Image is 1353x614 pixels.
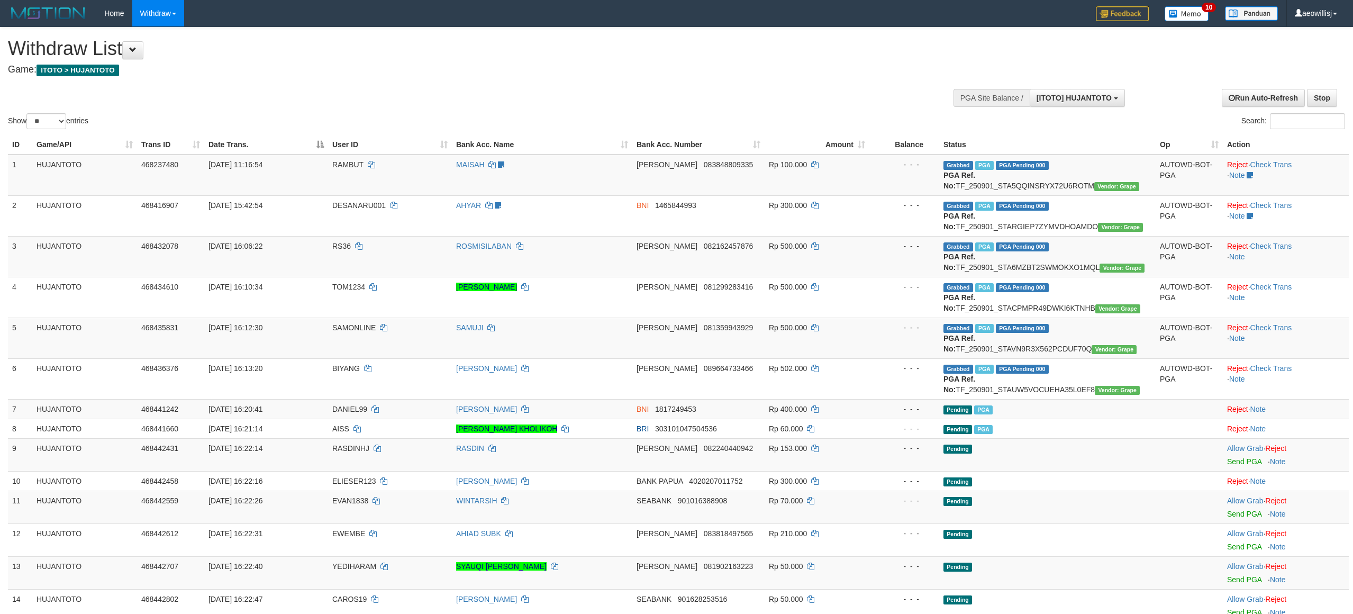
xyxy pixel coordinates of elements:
span: Marked by aeovivi [975,161,994,170]
a: Run Auto-Refresh [1222,89,1305,107]
span: Pending [943,563,972,572]
span: · [1227,595,1265,603]
span: [DATE] 16:13:20 [208,364,262,373]
td: AUTOWD-BOT-PGA [1156,155,1223,196]
td: · · [1223,155,1349,196]
td: HUJANTOTO [32,491,137,523]
td: TF_250901_STACPMPR49DWKI6KTNHB [939,277,1156,318]
span: [DATE] 16:12:30 [208,323,262,332]
span: 468442612 [141,529,178,538]
td: · · [1223,236,1349,277]
a: Reject [1227,160,1248,169]
span: BNI [637,405,649,413]
div: - - - [874,528,935,539]
span: ITOTO > HUJANTOTO [37,65,119,76]
td: 5 [8,318,32,358]
button: [ITOTO] HUJANTOTO [1030,89,1125,107]
span: AISS [332,425,349,433]
a: Reject [1227,242,1248,250]
div: - - - [874,594,935,604]
span: 468436376 [141,364,178,373]
div: PGA Site Balance / [954,89,1030,107]
span: Rp 502.000 [769,364,807,373]
span: Pending [943,530,972,539]
td: 11 [8,491,32,523]
span: Copy 901628253516 to clipboard [678,595,727,603]
a: Check Trans [1250,242,1292,250]
div: - - - [874,159,935,170]
span: Copy 901016388908 to clipboard [678,496,727,505]
span: PGA Pending [996,242,1049,251]
span: [PERSON_NAME] [637,242,697,250]
a: Note [1250,477,1266,485]
a: Note [1250,405,1266,413]
a: Allow Grab [1227,562,1263,571]
span: Rp 210.000 [769,529,807,538]
span: SAMONLINE [332,323,376,332]
span: Rp 50.000 [769,562,803,571]
span: Vendor URL: https://settle31.1velocity.biz [1095,304,1140,313]
div: - - - [874,561,935,572]
a: Reject [1265,562,1286,571]
th: Date Trans.: activate to sort column descending [204,135,328,155]
b: PGA Ref. No: [943,293,975,312]
td: 3 [8,236,32,277]
th: User ID: activate to sort column ascending [328,135,452,155]
span: Grabbed [943,202,973,211]
td: HUJANTOTO [32,399,137,419]
span: 468441660 [141,425,178,433]
span: [PERSON_NAME] [637,364,697,373]
a: [PERSON_NAME] [456,364,517,373]
td: 10 [8,471,32,491]
span: Vendor URL: https://settle31.1velocity.biz [1092,345,1137,354]
span: Copy 081902163223 to clipboard [704,562,753,571]
span: CAROS19 [332,595,367,603]
span: TOM1234 [332,283,365,291]
td: HUJANTOTO [32,471,137,491]
span: [DATE] 16:22:16 [208,477,262,485]
span: 468442431 [141,444,178,453]
span: Copy 082162457876 to clipboard [704,242,753,250]
div: - - - [874,443,935,454]
a: Check Trans [1250,323,1292,332]
span: Copy 1465844993 to clipboard [655,201,696,210]
a: Check Trans [1250,201,1292,210]
a: Note [1250,425,1266,433]
span: [DATE] 16:10:34 [208,283,262,291]
span: Pending [943,477,972,486]
span: BIYANG [332,364,360,373]
span: Marked by aeokris [974,425,993,434]
span: · [1227,444,1265,453]
span: Vendor URL: https://settle31.1velocity.biz [1094,182,1139,191]
span: ELIESER123 [332,477,376,485]
a: Send PGA [1227,457,1261,466]
b: PGA Ref. No: [943,375,975,394]
span: Copy 081299283416 to clipboard [704,283,753,291]
div: - - - [874,404,935,414]
span: Pending [943,497,972,506]
a: Stop [1307,89,1337,107]
td: · [1223,471,1349,491]
div: - - - [874,322,935,333]
span: Copy 4020207011752 to clipboard [689,477,742,485]
div: - - - [874,476,935,486]
span: [DATE] 16:22:40 [208,562,262,571]
a: Note [1229,212,1245,220]
td: HUJANTOTO [32,438,137,471]
span: Vendor URL: https://settle31.1velocity.biz [1098,223,1143,232]
h1: Withdraw List [8,38,892,59]
td: 8 [8,419,32,438]
a: Send PGA [1227,575,1261,584]
span: [PERSON_NAME] [637,160,697,169]
span: Pending [943,405,972,414]
th: Trans ID: activate to sort column ascending [137,135,204,155]
a: Note [1229,375,1245,383]
span: Marked by aeorizki [975,202,994,211]
span: [DATE] 16:22:31 [208,529,262,538]
td: AUTOWD-BOT-PGA [1156,236,1223,277]
td: 7 [8,399,32,419]
span: Rp 100.000 [769,160,807,169]
a: Allow Grab [1227,529,1263,538]
span: RS36 [332,242,351,250]
span: Marked by aeokris [974,405,993,414]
